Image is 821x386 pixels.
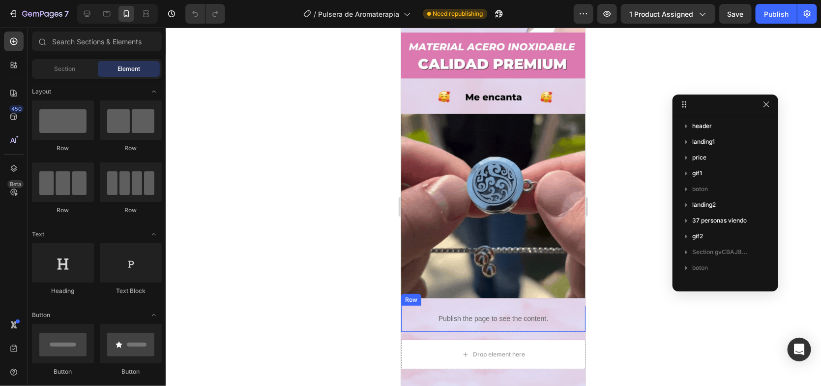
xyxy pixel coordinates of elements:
[32,230,44,239] span: Text
[629,9,693,19] span: 1 product assigned
[117,64,140,73] span: Element
[185,4,225,24] div: Undo/Redo
[401,28,586,386] iframe: Design area
[100,367,162,376] div: Button
[728,10,744,18] span: Save
[100,287,162,295] div: Text Block
[621,4,715,24] button: 1 product assigned
[692,168,702,178] span: gif1
[32,32,162,51] input: Search Sections & Elements
[9,105,24,113] div: 450
[146,84,162,99] span: Toggle open
[692,200,716,210] span: landing2
[314,9,317,19] span: /
[55,64,76,73] span: Section
[32,144,94,153] div: Row
[32,367,94,376] div: Button
[32,311,50,320] span: Button
[32,87,51,96] span: Layout
[692,137,715,147] span: landing1
[692,121,712,131] span: header
[692,184,708,194] span: boton
[692,153,706,162] span: price
[433,9,483,18] span: Need republishing
[319,9,400,19] span: Pulsera de Aromaterapia
[788,338,811,361] div: Open Intercom Messenger
[756,4,797,24] button: Publish
[7,180,24,188] div: Beta
[764,9,789,19] div: Publish
[692,279,716,289] span: landing3
[32,287,94,295] div: Heading
[100,206,162,215] div: Row
[4,4,73,24] button: 7
[146,226,162,242] span: Toggle open
[692,247,749,257] span: Section gvCBAJ8MdE
[100,144,162,153] div: Row
[692,263,708,273] span: boton
[64,8,69,20] p: 7
[692,231,703,241] span: gif2
[692,216,747,225] span: 37 personas viendo
[719,4,752,24] button: Save
[146,307,162,323] span: Toggle open
[32,206,94,215] div: Row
